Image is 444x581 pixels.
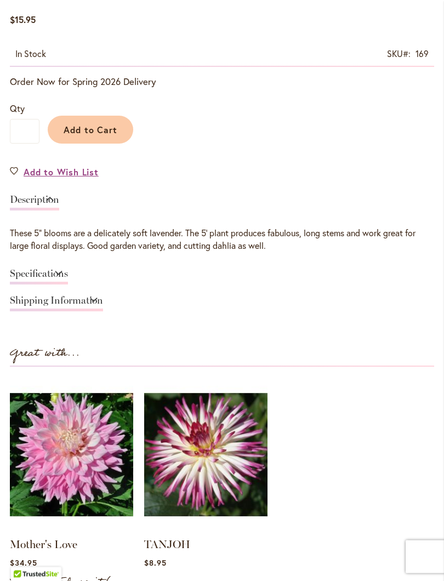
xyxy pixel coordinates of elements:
[144,378,267,532] img: TANJOH
[8,542,39,573] iframe: Launch Accessibility Center
[10,190,434,317] div: Detailed Product Info
[24,166,99,179] span: Add to Wish List
[48,116,133,144] button: Add to Cart
[10,166,99,179] a: Add to Wish List
[10,345,80,363] strong: Great with...
[387,48,411,60] strong: SKU
[415,48,429,61] div: 169
[15,48,46,60] span: In stock
[10,14,36,26] span: $15.95
[10,195,59,211] a: Description
[10,76,434,89] p: Order Now for Spring 2026 Delivery
[64,124,118,136] span: Add to Cart
[15,48,46,61] div: Availability
[10,227,434,253] div: These 5” blooms are a delicately soft lavender. The 5' plant produces fabulous, long stems and wo...
[10,296,103,312] a: Shipping Information
[10,103,25,115] span: Qty
[144,558,167,568] span: $8.95
[10,378,133,532] img: Mother's Love
[10,538,77,551] a: Mother's Love
[10,269,68,285] a: Specifications
[144,538,190,551] a: TANJOH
